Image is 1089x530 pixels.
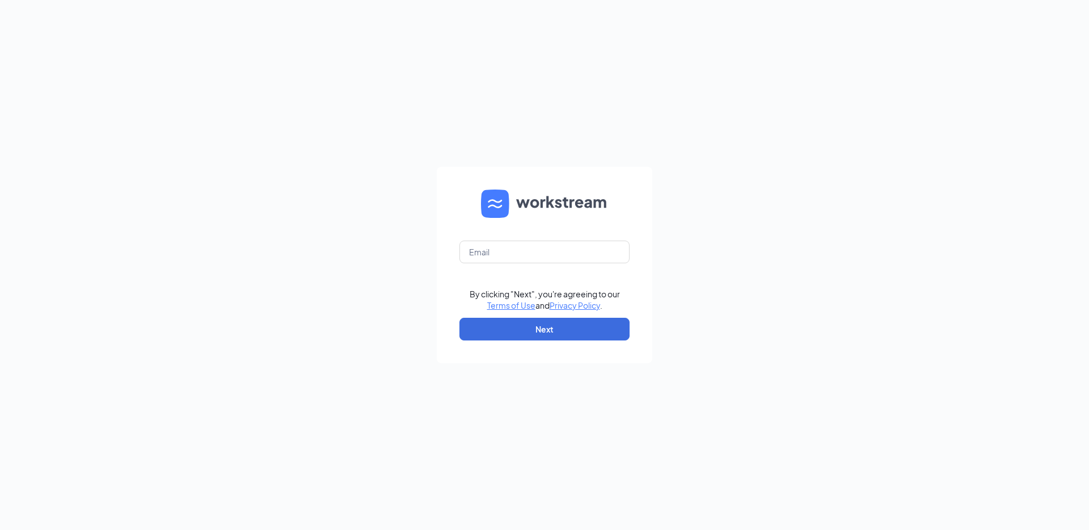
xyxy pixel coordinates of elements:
a: Privacy Policy [550,300,600,310]
img: WS logo and Workstream text [481,190,608,218]
button: Next [459,318,630,340]
a: Terms of Use [487,300,535,310]
input: Email [459,241,630,263]
div: By clicking "Next", you're agreeing to our and . [470,288,620,311]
